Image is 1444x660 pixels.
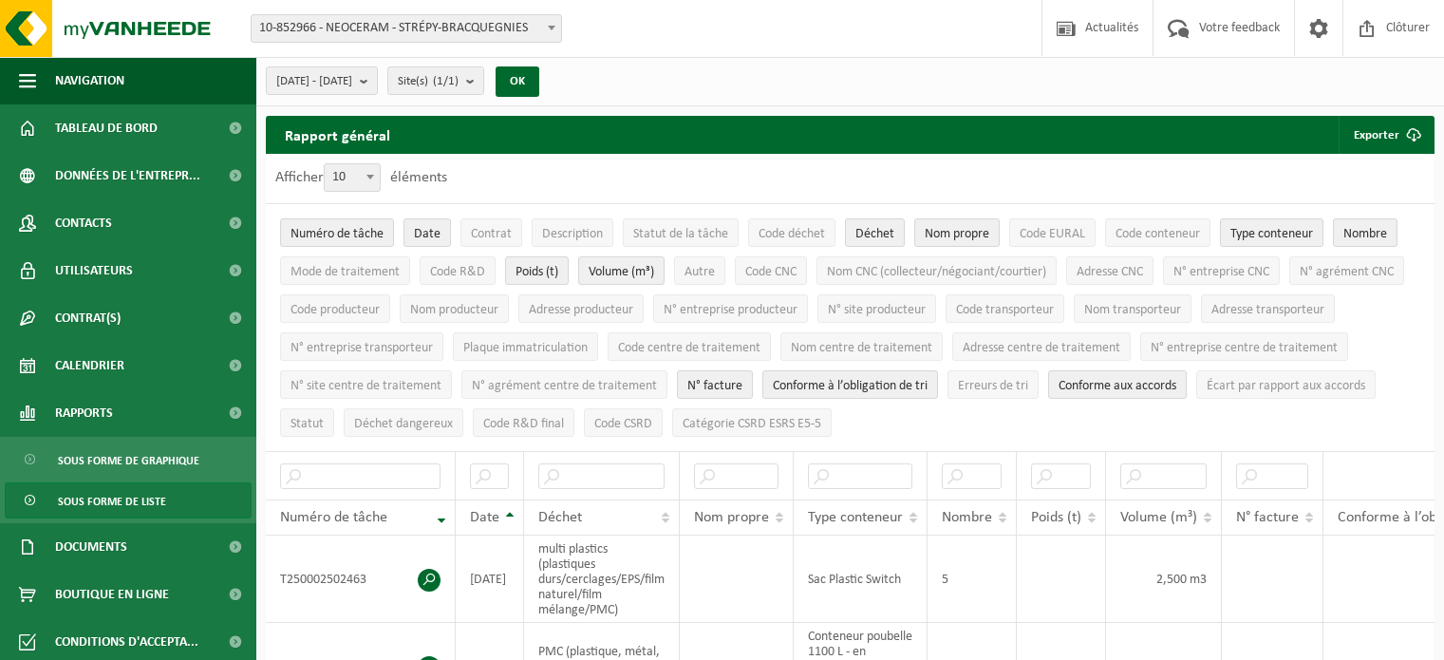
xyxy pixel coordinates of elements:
[683,417,821,431] span: Catégorie CSRD ESRS E5-5
[855,227,894,241] span: Déchet
[516,265,558,279] span: Poids (t)
[1105,218,1210,247] button: Code conteneurCode conteneur: Activate to sort
[410,303,498,317] span: Nom producteur
[794,536,928,623] td: Sac Plastic Switch
[1084,303,1181,317] span: Nom transporteur
[914,218,1000,247] button: Nom propreNom propre: Activate to sort
[1300,265,1394,279] span: N° agrément CNC
[5,442,252,478] a: Sous forme de graphique
[472,379,657,393] span: N° agrément centre de traitement
[618,341,760,355] span: Code centre de traitement
[420,256,496,285] button: Code R&DCode R&amp;D: Activate to sort
[55,247,133,294] span: Utilisateurs
[594,417,652,431] span: Code CSRD
[1048,370,1187,399] button: Conforme aux accords : Activate to sort
[280,510,387,525] span: Numéro de tâche
[433,75,459,87] count: (1/1)
[827,265,1046,279] span: Nom CNC (collecteur/négociant/courtier)
[460,218,522,247] button: ContratContrat: Activate to sort
[1120,510,1197,525] span: Volume (m³)
[1020,227,1085,241] span: Code EURAL
[403,218,451,247] button: DateDate: Activate to sort
[1220,218,1323,247] button: Type conteneurType conteneur: Activate to sort
[291,265,400,279] span: Mode de traitement
[958,379,1028,393] span: Erreurs de tri
[1339,116,1433,154] button: Exporter
[1009,218,1096,247] button: Code EURALCode EURAL: Activate to sort
[1211,303,1324,317] span: Adresse transporteur
[578,256,665,285] button: Volume (m³)Volume (m³): Activate to sort
[963,341,1120,355] span: Adresse centre de traitement
[55,389,113,437] span: Rapports
[1066,256,1153,285] button: Adresse CNCAdresse CNC: Activate to sort
[266,116,409,154] h2: Rapport général
[387,66,484,95] button: Site(s)(1/1)
[748,218,835,247] button: Code déchetCode déchet: Activate to sort
[398,67,459,96] span: Site(s)
[280,218,394,247] button: Numéro de tâcheNuméro de tâche: Activate to remove sorting
[430,265,485,279] span: Code R&D
[687,379,742,393] span: N° facture
[324,163,381,192] span: 10
[344,408,463,437] button: Déchet dangereux : Activate to sort
[672,408,832,437] button: Catégorie CSRD ESRS E5-5Catégorie CSRD ESRS E5-5: Activate to sort
[816,256,1057,285] button: Nom CNC (collecteur/négociant/courtier)Nom CNC (collecteur/négociant/courtier): Activate to sort
[471,227,512,241] span: Contrat
[608,332,771,361] button: Code centre de traitementCode centre de traitement: Activate to sort
[808,510,903,525] span: Type conteneur
[817,294,936,323] button: N° site producteurN° site producteur : Activate to sort
[325,164,380,191] span: 10
[589,265,654,279] span: Volume (m³)
[251,14,562,43] span: 10-852966 - NEOCERAM - STRÉPY-BRACQUEGNIES
[584,408,663,437] button: Code CSRDCode CSRD: Activate to sort
[291,303,380,317] span: Code producteur
[55,152,200,199] span: Données de l'entrepr...
[461,370,667,399] button: N° agrément centre de traitementN° agrément centre de traitement: Activate to sort
[538,510,582,525] span: Déchet
[280,408,334,437] button: StatutStatut: Activate to sort
[1151,341,1338,355] span: N° entreprise centre de traitement
[677,370,753,399] button: N° factureN° facture: Activate to sort
[291,417,324,431] span: Statut
[291,227,384,241] span: Numéro de tâche
[55,294,121,342] span: Contrat(s)
[1163,256,1280,285] button: N° entreprise CNCN° entreprise CNC: Activate to sort
[55,342,124,389] span: Calendrier
[55,523,127,571] span: Documents
[276,67,352,96] span: [DATE] - [DATE]
[828,303,926,317] span: N° site producteur
[633,227,728,241] span: Statut de la tâche
[524,536,680,623] td: multi plastics (plastiques durs/cerclages/EPS/film naturel/film mélange/PMC)
[1343,227,1387,241] span: Nombre
[280,256,410,285] button: Mode de traitementMode de traitement: Activate to sort
[942,510,992,525] span: Nombre
[354,417,453,431] span: Déchet dangereux
[266,66,378,95] button: [DATE] - [DATE]
[1077,265,1143,279] span: Adresse CNC
[280,294,390,323] button: Code producteurCode producteur: Activate to sort
[542,227,603,241] span: Description
[280,370,452,399] button: N° site centre de traitementN° site centre de traitement: Activate to sort
[483,417,564,431] span: Code R&D final
[1140,332,1348,361] button: N° entreprise centre de traitementN° entreprise centre de traitement: Activate to sort
[956,303,1054,317] span: Code transporteur
[762,370,938,399] button: Conforme à l’obligation de tri : Activate to sort
[291,379,441,393] span: N° site centre de traitement
[791,341,932,355] span: Nom centre de traitement
[453,332,598,361] button: Plaque immatriculationPlaque immatriculation: Activate to sort
[1059,379,1176,393] span: Conforme aux accords
[623,218,739,247] button: Statut de la tâcheStatut de la tâche: Activate to sort
[58,483,166,519] span: Sous forme de liste
[925,227,989,241] span: Nom propre
[1230,227,1313,241] span: Type conteneur
[55,571,169,618] span: Boutique en ligne
[773,379,928,393] span: Conforme à l’obligation de tri
[1333,218,1397,247] button: NombreNombre: Activate to sort
[470,510,499,525] span: Date
[928,536,1017,623] td: 5
[55,104,158,152] span: Tableau de bord
[1201,294,1335,323] button: Adresse transporteurAdresse transporteur: Activate to sort
[505,256,569,285] button: Poids (t)Poids (t): Activate to sort
[653,294,808,323] button: N° entreprise producteurN° entreprise producteur: Activate to sort
[664,303,797,317] span: N° entreprise producteur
